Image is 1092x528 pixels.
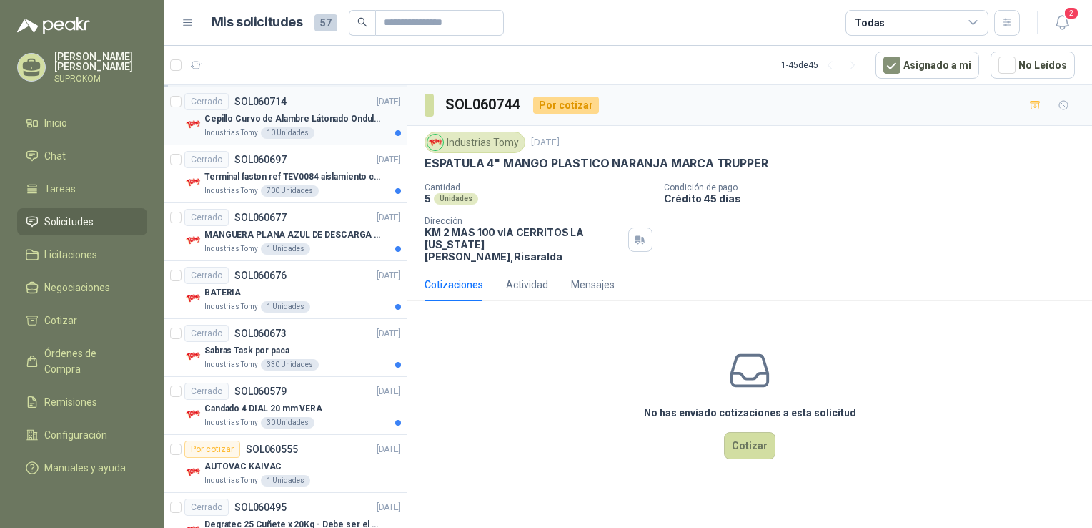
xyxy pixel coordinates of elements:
[184,267,229,284] div: Cerrado
[261,475,310,487] div: 1 Unidades
[377,443,401,456] p: [DATE]
[204,185,258,197] p: Industrias Tomy
[184,174,202,191] img: Company Logo
[204,170,382,184] p: Terminal faston ref TEV0084 aislamiento completo
[506,277,548,293] div: Actividad
[234,502,287,512] p: SOL060495
[184,232,202,249] img: Company Logo
[17,274,147,301] a: Negociaciones
[17,388,147,416] a: Remisiones
[17,175,147,202] a: Tareas
[377,269,401,283] p: [DATE]
[164,319,407,377] a: CerradoSOL060673[DATE] Company LogoSabras Task por pacaIndustrias Tomy330 Unidades
[212,12,303,33] h1: Mis solicitudes
[533,97,599,114] div: Por cotizar
[204,359,258,371] p: Industrias Tomy
[44,148,66,164] span: Chat
[204,460,282,474] p: AUTOVAC KAIVAC
[184,325,229,342] div: Cerrado
[17,241,147,268] a: Licitaciones
[234,212,287,223] p: SOL060677
[204,286,241,300] p: BATERIA
[44,115,67,131] span: Inicio
[44,280,110,295] span: Negociaciones
[357,17,367,27] span: search
[204,301,258,313] p: Industrias Tomy
[44,427,107,443] span: Configuración
[261,243,310,255] div: 1 Unidades
[184,499,229,516] div: Cerrado
[44,460,126,476] span: Manuales y ayuda
[434,193,478,205] div: Unidades
[44,247,97,263] span: Licitaciones
[425,192,431,205] p: 5
[164,203,407,261] a: CerradoSOL060677[DATE] Company LogoMANGUERA PLANA AZUL DE DESCARGA 60 PSI X 20 METROS CON UNION D...
[425,216,622,226] p: Dirección
[17,307,147,334] a: Cotizar
[644,405,856,421] h3: No has enviado cotizaciones a esta solicitud
[425,182,652,192] p: Cantidad
[261,185,319,197] div: 700 Unidades
[261,127,314,139] div: 10 Unidades
[425,156,768,171] p: ESPATULA 4" MANGO PLASTICO NARANJA MARCA TRUPPER
[425,132,525,153] div: Industrias Tomy
[17,208,147,235] a: Solicitudes
[664,192,1087,205] p: Crédito 45 días
[204,344,289,358] p: Sabras Task por paca
[204,112,382,126] p: Cepillo Curvo de Alambre Látonado Ondulado con Mango Truper
[164,87,407,145] a: CerradoSOL060714[DATE] Company LogoCepillo Curvo de Alambre Látonado Ondulado con Mango TruperInd...
[234,328,287,338] p: SOL060673
[724,432,775,459] button: Cotizar
[164,435,407,493] a: Por cotizarSOL060555[DATE] Company LogoAUTOVAC KAIVACIndustrias Tomy1 Unidades
[184,209,229,226] div: Cerrado
[781,54,864,77] div: 1 - 45 de 45
[1049,10,1075,36] button: 2
[377,327,401,341] p: [DATE]
[17,421,147,449] a: Configuración
[314,14,337,31] span: 57
[204,475,258,487] p: Industrias Tomy
[164,145,407,203] a: CerradoSOL060697[DATE] Company LogoTerminal faston ref TEV0084 aislamiento completoIndustrias Tom...
[571,277,615,293] div: Mensajes
[17,340,147,383] a: Órdenes de Compra
[164,261,407,319] a: CerradoSOL060676[DATE] Company LogoBATERIAIndustrias Tomy1 Unidades
[261,417,314,429] div: 30 Unidades
[445,94,522,116] h3: SOL060744
[234,270,287,280] p: SOL060676
[377,211,401,225] p: [DATE]
[54,52,147,72] p: [PERSON_NAME] [PERSON_NAME]
[234,386,287,396] p: SOL060579
[184,151,229,168] div: Cerrado
[17,454,147,481] a: Manuales y ayuda
[855,15,885,31] div: Todas
[44,313,77,328] span: Cotizar
[204,228,382,242] p: MANGUERA PLANA AZUL DE DESCARGA 60 PSI X 20 METROS CON UNION DE 6” MAS ABRAZADERAS METALICAS DE 6”
[44,346,134,377] span: Órdenes de Compra
[991,52,1075,79] button: No Leídos
[377,153,401,167] p: [DATE]
[427,135,443,150] img: Company Logo
[377,385,401,399] p: [DATE]
[44,181,76,197] span: Tareas
[184,93,229,110] div: Cerrado
[261,301,310,313] div: 1 Unidades
[425,277,483,293] div: Cotizaciones
[204,243,258,255] p: Industrias Tomy
[875,52,979,79] button: Asignado a mi
[184,383,229,400] div: Cerrado
[17,109,147,137] a: Inicio
[425,226,622,263] p: KM 2 MAS 100 vIA CERRITOS LA [US_STATE] [PERSON_NAME] , Risaralda
[377,95,401,109] p: [DATE]
[184,441,240,458] div: Por cotizar
[44,394,97,410] span: Remisiones
[17,17,90,34] img: Logo peakr
[164,377,407,435] a: CerradoSOL060579[DATE] Company LogoCandado 4 DIAL 20 mm VERAIndustrias Tomy30 Unidades
[204,402,322,416] p: Candado 4 DIAL 20 mm VERA
[184,406,202,423] img: Company Logo
[531,136,560,150] p: [DATE]
[1063,6,1079,20] span: 2
[54,74,147,83] p: SUPROKOM
[664,182,1087,192] p: Condición de pago
[234,155,287,165] p: SOL060697
[44,214,94,230] span: Solicitudes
